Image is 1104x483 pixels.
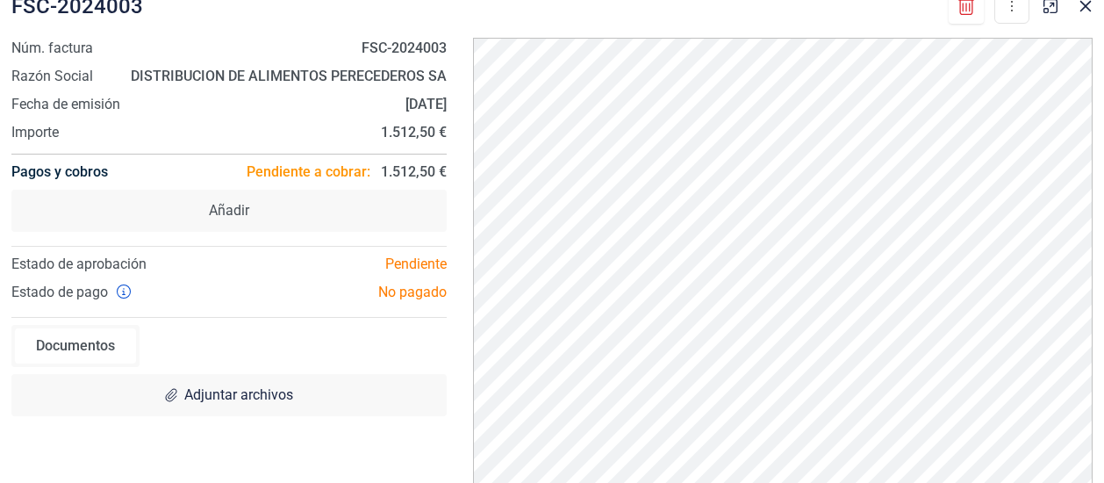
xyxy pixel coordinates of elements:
[362,40,447,56] strong: FSC-2024003
[11,38,93,59] span: Núm. factura
[405,96,447,112] strong: [DATE]
[209,200,249,221] span: Añadir
[184,385,293,406] span: Adjuntar archivos
[229,254,460,275] div: Pendiente
[11,155,108,190] h4: Pagos y cobros
[11,282,108,303] span: Estado de pago
[11,122,59,143] span: Importe
[11,374,447,416] div: Adjuntar archivos
[229,282,460,303] div: No pagado
[15,328,136,364] div: Documentos
[131,68,447,84] strong: DISTRIBUCION DE ALIMENTOS PERECEDEROS SA
[247,162,370,183] span: Pendiente a cobrar:
[381,162,447,183] span: 1.512,50 €
[11,66,93,87] span: Razón Social
[381,124,447,141] strong: 1.512,50 €
[11,94,120,115] span: Fecha de emisión
[11,256,147,272] span: Estado de aprobación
